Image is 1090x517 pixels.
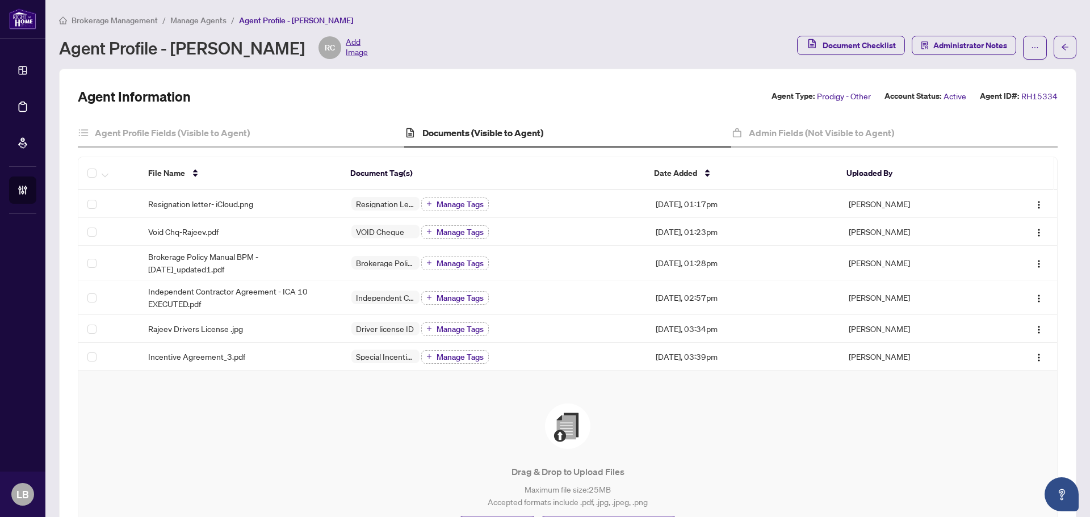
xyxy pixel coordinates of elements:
[170,15,227,26] span: Manage Agents
[162,14,166,27] li: /
[148,285,333,310] span: Independent Contractor Agreement - ICA 10 EXECUTED.pdf
[980,90,1019,103] label: Agent ID#:
[422,126,543,140] h4: Documents (Visible to Agent)
[1034,325,1043,334] img: Logo
[421,257,489,270] button: Manage Tags
[1045,477,1079,511] button: Open asap
[421,350,489,364] button: Manage Tags
[772,90,815,103] label: Agent Type:
[437,259,484,267] span: Manage Tags
[59,16,67,24] span: home
[72,15,158,26] span: Brokerage Management
[944,90,966,103] span: Active
[239,15,353,26] span: Agent Profile - [PERSON_NAME]
[148,322,243,335] span: Rajeev Drivers License .jpg
[912,36,1016,55] button: Administrator Notes
[148,197,253,210] span: Resignation letter- iCloud.png
[840,246,992,280] td: [PERSON_NAME]
[421,322,489,336] button: Manage Tags
[1034,200,1043,209] img: Logo
[840,343,992,371] td: [PERSON_NAME]
[1061,43,1069,51] span: arrow-left
[1021,90,1058,103] span: RH15334
[426,229,432,234] span: plus
[933,36,1007,54] span: Administrator Notes
[1030,347,1048,365] button: Logo
[797,36,905,55] button: Document Checklist
[351,293,420,301] span: Independent Contractor Agreement
[351,259,420,267] span: Brokerage Policy Manual
[840,315,992,343] td: [PERSON_NAME]
[426,354,432,359] span: plus
[16,486,29,502] span: LB
[647,280,840,315] td: [DATE], 02:57pm
[654,167,697,179] span: Date Added
[341,157,645,190] th: Document Tag(s)
[647,246,840,280] td: [DATE], 01:28pm
[437,325,484,333] span: Manage Tags
[1030,288,1048,306] button: Logo
[148,225,219,238] span: Void Chq-Rajeev.pdf
[437,200,484,208] span: Manage Tags
[647,315,840,343] td: [DATE], 03:34pm
[421,291,489,305] button: Manage Tags
[1030,222,1048,241] button: Logo
[78,87,191,106] h2: Agent Information
[647,218,840,246] td: [DATE], 01:23pm
[817,90,871,103] span: Prodigy - Other
[1030,320,1048,338] button: Logo
[101,483,1034,508] p: Maximum file size: 25 MB Accepted formats include .pdf, .jpg, .jpeg, .png
[645,157,837,190] th: Date Added
[1030,254,1048,272] button: Logo
[1031,44,1039,52] span: ellipsis
[1034,259,1043,268] img: Logo
[1030,195,1048,213] button: Logo
[95,126,250,140] h4: Agent Profile Fields (Visible to Agent)
[351,228,409,236] span: VOID Cheque
[647,190,840,218] td: [DATE], 01:17pm
[139,157,341,190] th: File Name
[101,465,1034,478] p: Drag & Drop to Upload Files
[325,41,335,54] span: RC
[840,280,992,315] td: [PERSON_NAME]
[426,201,432,207] span: plus
[346,36,368,59] span: Add Image
[148,167,185,179] span: File Name
[437,228,484,236] span: Manage Tags
[421,197,489,211] button: Manage Tags
[921,41,929,49] span: solution
[545,403,590,449] img: File Upload
[231,14,234,27] li: /
[426,260,432,266] span: plus
[421,225,489,239] button: Manage Tags
[437,353,484,361] span: Manage Tags
[1034,228,1043,237] img: Logo
[148,350,245,363] span: Incentive Agreement_3.pdf
[1034,294,1043,303] img: Logo
[59,36,368,59] div: Agent Profile - [PERSON_NAME]
[426,326,432,331] span: plus
[351,200,420,208] span: Resignation Letter (From previous Brokerage)
[9,9,36,30] img: logo
[837,157,989,190] th: Uploaded By
[426,295,432,300] span: plus
[823,36,896,54] span: Document Checklist
[437,294,484,302] span: Manage Tags
[749,126,894,140] h4: Admin Fields (Not Visible to Agent)
[351,352,420,360] span: Special Incentive Agreement
[840,190,992,218] td: [PERSON_NAME]
[1034,353,1043,362] img: Logo
[647,343,840,371] td: [DATE], 03:39pm
[148,250,333,275] span: Brokerage Policy Manual BPM - [DATE]_updated1.pdf
[840,218,992,246] td: [PERSON_NAME]
[884,90,941,103] label: Account Status:
[351,325,418,333] span: Driver license ID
